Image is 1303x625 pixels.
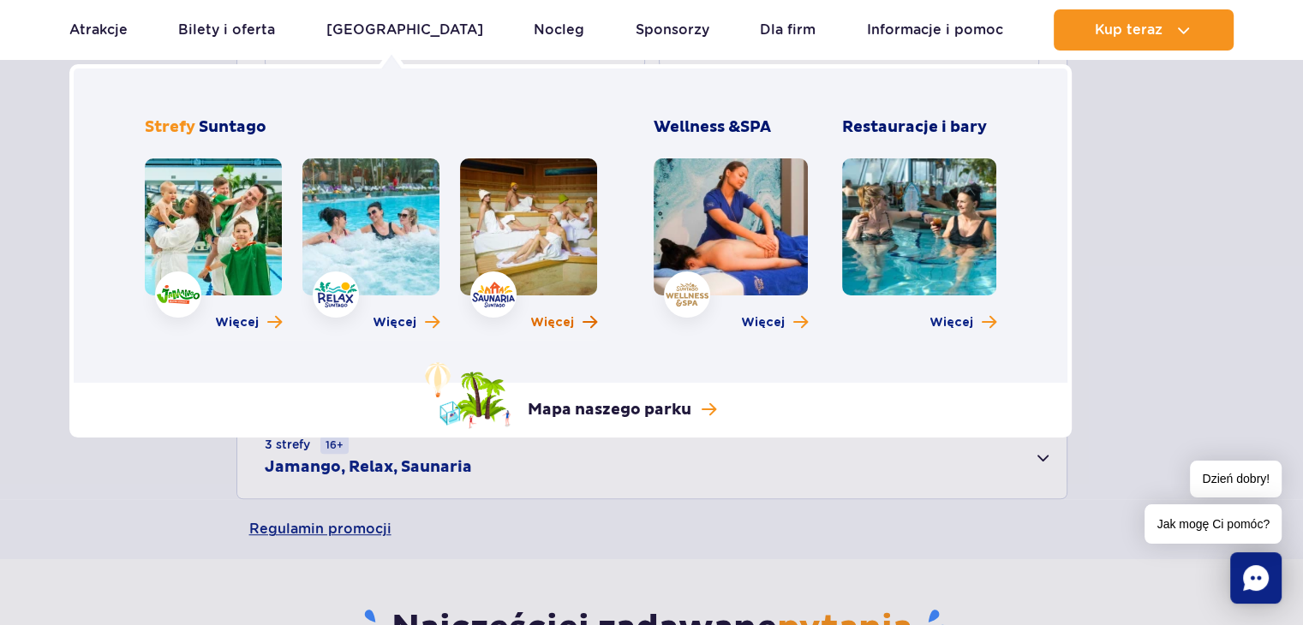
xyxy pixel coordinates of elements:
a: Dla firm [760,9,816,51]
span: Dzień dobry! [1190,461,1282,497]
a: Więcej o strefie Saunaria [530,314,597,331]
a: Więcej o strefie Relax [373,314,439,331]
span: Więcej [741,314,785,331]
span: Więcej [215,314,259,331]
p: Mapa naszego parku [528,400,691,420]
a: Więcej o strefie Jamango [215,314,282,331]
a: Informacje i pomoc [867,9,1003,51]
span: Więcej [373,314,416,331]
a: Mapa naszego parku [425,362,716,429]
span: Kup teraz [1095,22,1163,38]
a: Atrakcje [69,9,128,51]
div: Chat [1230,552,1282,604]
a: Więcej o Restauracje i bary [929,314,996,331]
a: Bilety i oferta [178,9,275,51]
span: Strefy [145,117,195,137]
span: Jak mogę Ci pomóc? [1145,504,1282,544]
span: Więcej [530,314,574,331]
span: Wellness & [654,117,771,137]
h3: Restauracje i bary [842,117,996,138]
a: Sponsorzy [636,9,709,51]
span: Suntago [199,117,266,137]
button: Kup teraz [1054,9,1234,51]
a: [GEOGRAPHIC_DATA] [326,9,483,51]
span: SPA [740,117,771,137]
span: Więcej [929,314,973,331]
a: Nocleg [534,9,584,51]
a: Więcej o Wellness & SPA [741,314,808,331]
